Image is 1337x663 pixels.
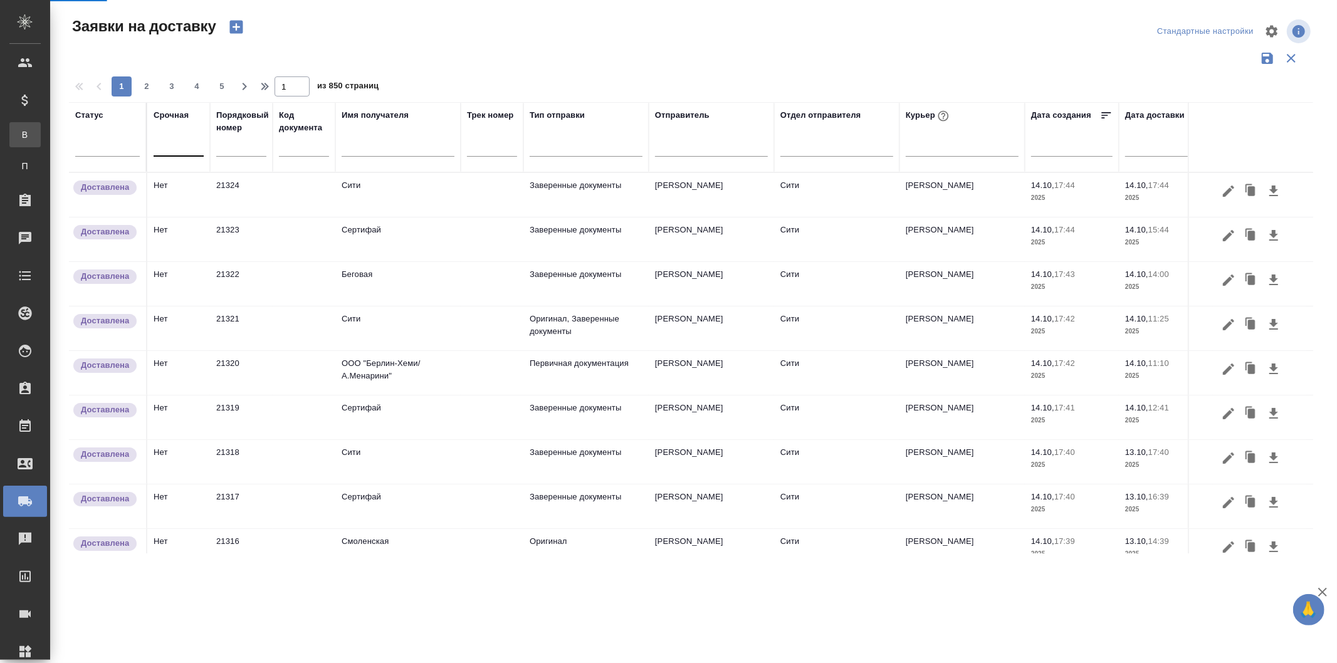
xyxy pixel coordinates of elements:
p: 17:41 [1054,403,1075,412]
td: [PERSON_NAME] [899,351,1025,395]
p: 13.10, [1125,492,1148,501]
p: Доставлена [81,359,129,372]
p: 17:40 [1054,492,1075,501]
td: Сити [335,306,461,350]
button: Редактировать [1218,535,1239,559]
td: 21321 [210,306,273,350]
p: 2025 [1125,325,1207,338]
td: Сертифай [335,484,461,528]
td: Сити [774,529,899,573]
td: Сертифай [335,395,461,439]
td: Нет [147,440,210,484]
p: 2025 [1031,459,1113,471]
div: Дата доставки [1125,109,1185,122]
td: Оригинал, Заверенные документы [523,306,649,350]
p: 2025 [1031,548,1113,560]
td: Сертифай [335,217,461,261]
td: Заверенные документы [523,173,649,217]
td: Нет [147,484,210,528]
button: Клонировать [1239,357,1263,381]
div: Документы доставлены, фактическая дата доставки проставиться автоматически [72,402,140,419]
td: Заверенные документы [523,440,649,484]
p: 17:44 [1054,225,1075,234]
span: 2 [137,80,157,93]
p: 14.10, [1031,180,1054,190]
p: 2025 [1031,236,1113,249]
p: 17:40 [1054,447,1075,457]
p: 14:00 [1148,269,1169,279]
td: [PERSON_NAME] [649,306,774,350]
td: [PERSON_NAME] [649,351,774,395]
button: 5 [212,76,232,97]
td: [PERSON_NAME] [899,440,1025,484]
td: [PERSON_NAME] [899,529,1025,573]
td: Нет [147,306,210,350]
p: 2025 [1125,236,1207,249]
button: Сохранить фильтры [1256,46,1279,70]
td: Заверенные документы [523,484,649,528]
td: [PERSON_NAME] [649,484,774,528]
button: Сбросить фильтры [1279,46,1303,70]
button: Скачать [1263,179,1284,203]
p: 2025 [1125,370,1207,382]
button: Редактировать [1218,446,1239,470]
p: 14:39 [1148,536,1169,546]
p: 17:40 [1148,447,1169,457]
td: [PERSON_NAME] [899,484,1025,528]
div: Документы доставлены, фактическая дата доставки проставиться автоматически [72,535,140,552]
p: 2025 [1125,503,1207,516]
button: 🙏 [1293,594,1324,625]
td: Сити [774,484,899,528]
p: 2025 [1125,548,1207,560]
td: Сити [774,351,899,395]
button: Скачать [1263,357,1284,381]
span: Заявки на доставку [69,16,216,36]
p: 14.10, [1031,358,1054,368]
div: Дата создания [1031,109,1091,122]
p: 17:43 [1054,269,1075,279]
span: 5 [212,80,232,93]
td: [PERSON_NAME] [899,217,1025,261]
td: Оригинал [523,529,649,573]
div: Документы доставлены, фактическая дата доставки проставиться автоматически [72,357,140,374]
p: 2025 [1125,192,1207,204]
p: 14.10, [1031,447,1054,457]
td: 21316 [210,529,273,573]
p: 16:39 [1148,492,1169,501]
p: 2025 [1031,370,1113,382]
div: Документы доставлены, фактическая дата доставки проставиться автоматически [72,268,140,285]
td: 21323 [210,217,273,261]
p: Доставлена [81,493,129,505]
td: 21319 [210,395,273,439]
td: Заверенные документы [523,262,649,306]
button: Клонировать [1239,491,1263,514]
p: 14.10, [1125,314,1148,323]
div: Тип отправки [530,109,585,122]
button: Редактировать [1218,224,1239,248]
div: Статус [75,109,103,122]
p: Доставлена [81,226,129,238]
button: Скачать [1263,535,1284,559]
button: Скачать [1263,268,1284,292]
p: 2025 [1031,414,1113,427]
p: Доставлена [81,270,129,283]
td: Нет [147,173,210,217]
p: 14.10, [1031,314,1054,323]
p: 15:44 [1148,225,1169,234]
p: 13.10, [1125,447,1148,457]
button: Клонировать [1239,179,1263,203]
span: Настроить таблицу [1257,16,1287,46]
td: [PERSON_NAME] [649,529,774,573]
td: [PERSON_NAME] [649,440,774,484]
span: 4 [187,80,207,93]
button: Клонировать [1239,402,1263,425]
p: 2025 [1125,459,1207,471]
p: 2025 [1125,414,1207,427]
button: Редактировать [1218,313,1239,337]
span: Посмотреть информацию [1287,19,1313,43]
td: Заверенные документы [523,217,649,261]
div: Документы доставлены, фактическая дата доставки проставиться автоматически [72,313,140,330]
td: [PERSON_NAME] [899,173,1025,217]
td: 21317 [210,484,273,528]
p: 17:44 [1054,180,1075,190]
